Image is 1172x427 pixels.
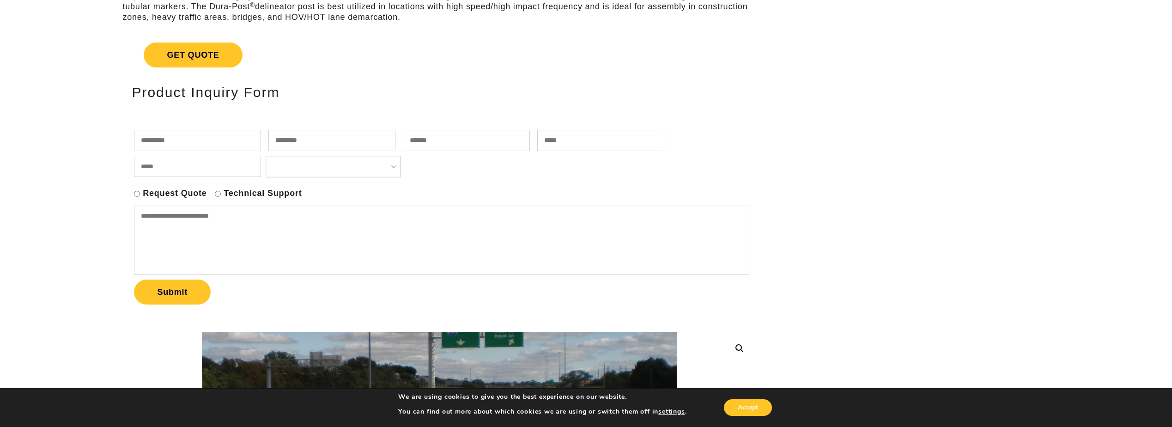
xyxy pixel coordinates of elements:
[224,188,302,199] label: Technical Support
[122,31,756,79] a: Get Quote
[134,280,211,305] button: Submit
[144,43,242,67] span: Get Quote
[398,393,686,401] p: We are using cookies to give you the best experience on our website.
[250,1,255,8] sup: ®
[132,85,747,100] h2: Product Inquiry Form
[724,399,772,416] button: Accept
[398,408,686,416] p: You can find out more about which cookies we are using or switch them off in .
[658,408,685,416] button: settings
[143,188,206,199] label: Request Quote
